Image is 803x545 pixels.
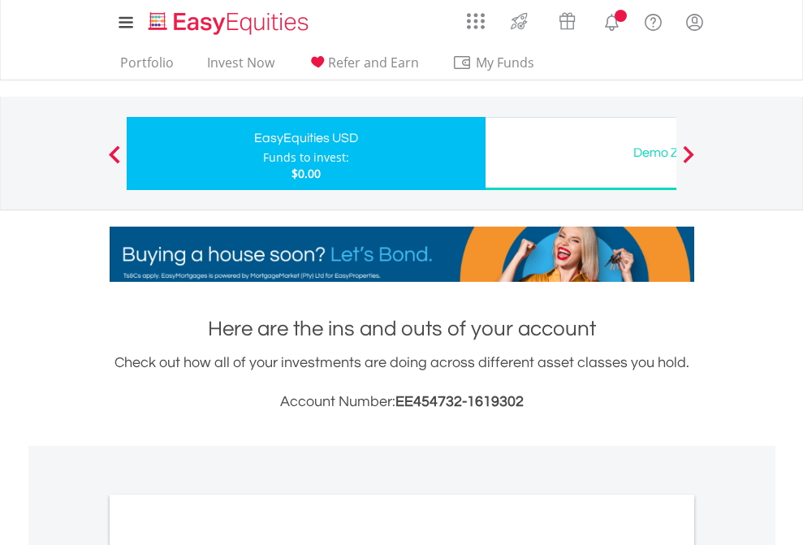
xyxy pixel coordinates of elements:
a: Portfolio [114,54,180,80]
img: vouchers-v2.svg [554,8,581,34]
span: EE454732-1619302 [395,394,524,409]
img: thrive-v2.svg [506,8,533,34]
h3: Account Number: [110,391,694,413]
a: Home page [142,4,315,37]
h1: Here are the ins and outs of your account [110,314,694,344]
a: Notifications [591,4,632,37]
div: Check out how all of your investments are doing across different asset classes you hold. [110,352,694,413]
div: Funds to invest: [263,149,349,166]
a: AppsGrid [456,4,495,30]
a: My Profile [674,4,715,40]
span: My Funds [452,52,559,73]
a: Refer and Earn [301,54,425,80]
button: Next [672,154,705,170]
button: Previous [98,154,131,170]
img: EasyEquities_Logo.png [145,10,315,37]
img: grid-menu-icon.svg [467,12,485,30]
a: Invest Now [201,54,281,80]
span: Refer and Earn [328,54,419,71]
img: EasyMortage Promotion Banner [110,227,694,282]
a: FAQ's and Support [632,4,674,37]
a: Vouchers [543,4,591,34]
div: EasyEquities USD [136,127,476,149]
span: $0.00 [291,166,321,181]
